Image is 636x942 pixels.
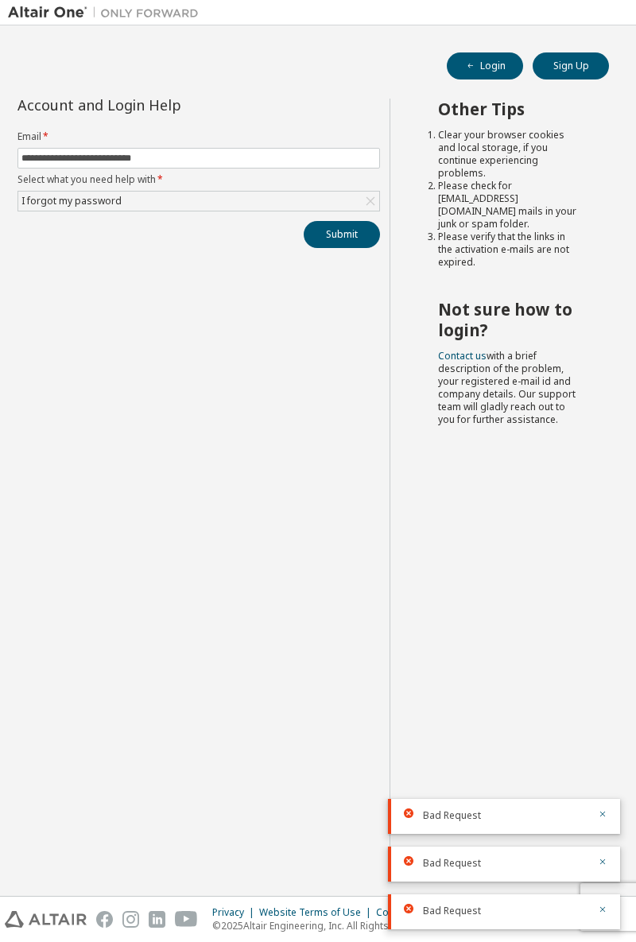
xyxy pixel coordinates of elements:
[17,173,380,186] label: Select what you need help with
[17,130,380,143] label: Email
[438,99,580,119] h2: Other Tips
[96,911,113,928] img: facebook.svg
[438,231,580,269] li: Please verify that the links in the activation e-mails are not expired.
[8,5,207,21] img: Altair One
[438,129,580,180] li: Clear your browser cookies and local storage, if you continue experiencing problems.
[376,906,458,919] div: Cookie Consent
[438,349,576,426] span: with a brief description of the problem, your registered e-mail id and company details. Our suppo...
[438,349,487,362] a: Contact us
[18,192,379,211] div: I forgot my password
[423,809,481,822] span: Bad Request
[447,52,523,79] button: Login
[533,52,609,79] button: Sign Up
[149,911,165,928] img: linkedin.svg
[423,905,481,917] span: Bad Request
[175,911,198,928] img: youtube.svg
[304,221,380,248] button: Submit
[423,857,481,870] span: Bad Request
[17,99,308,111] div: Account and Login Help
[212,919,458,932] p: © 2025 Altair Engineering, Inc. All Rights Reserved.
[212,906,259,919] div: Privacy
[438,180,580,231] li: Please check for [EMAIL_ADDRESS][DOMAIN_NAME] mails in your junk or spam folder.
[19,192,124,210] div: I forgot my password
[259,906,376,919] div: Website Terms of Use
[438,299,580,341] h2: Not sure how to login?
[122,911,139,928] img: instagram.svg
[5,911,87,928] img: altair_logo.svg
